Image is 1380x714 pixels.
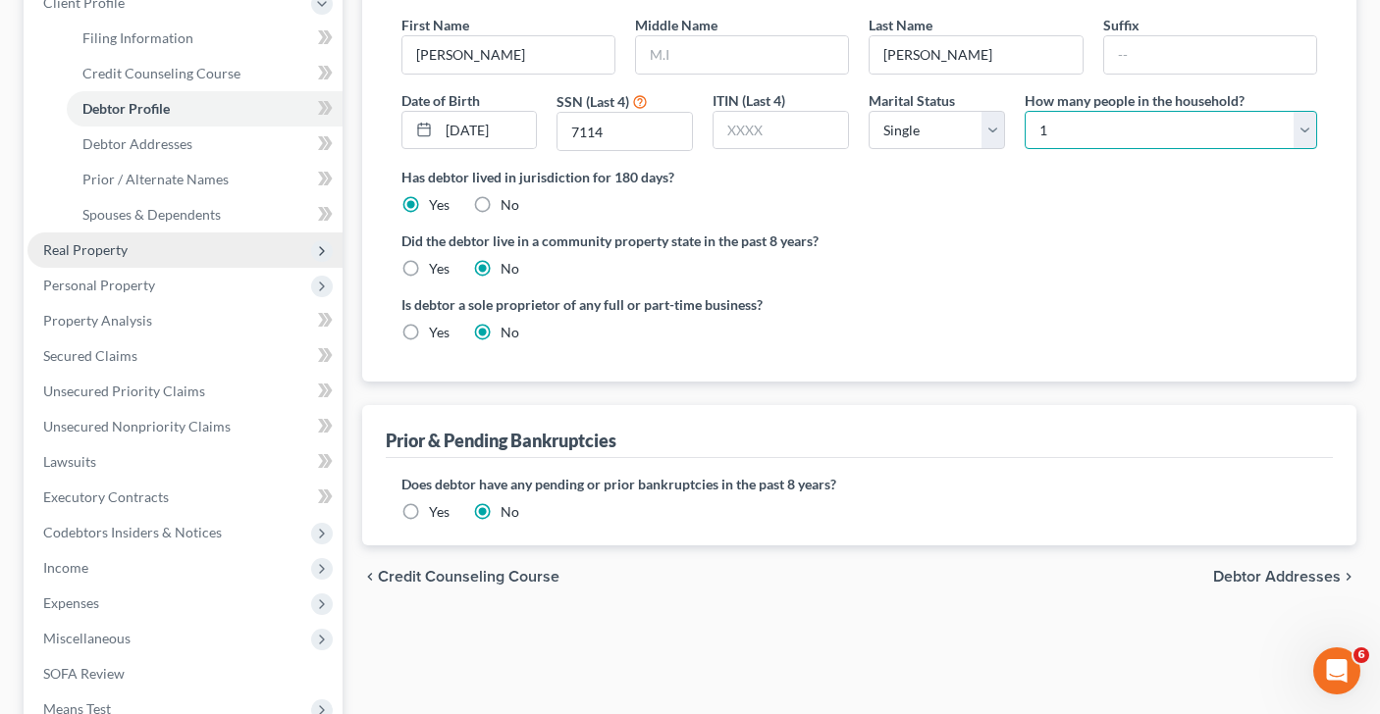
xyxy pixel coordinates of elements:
[869,15,932,35] label: Last Name
[43,312,152,329] span: Property Analysis
[43,453,96,470] span: Lawsuits
[43,488,169,505] span: Executory Contracts
[1103,15,1140,35] label: Suffix
[557,91,629,112] label: SSN (Last 4)
[43,559,88,576] span: Income
[1353,647,1369,663] span: 6
[429,502,450,522] label: Yes
[43,524,222,540] span: Codebtors Insiders & Notices
[439,112,537,149] input: MM/DD/YYYY
[713,90,785,111] label: ITIN (Last 4)
[501,195,519,215] label: No
[82,135,192,152] span: Debtor Addresses
[82,29,193,46] span: Filing Information
[43,382,205,399] span: Unsecured Priority Claims
[67,197,343,232] a: Spouses & Dependents
[557,113,692,150] input: XXXX
[82,171,229,187] span: Prior / Alternate Names
[82,65,240,81] span: Credit Counseling Course
[82,206,221,223] span: Spouses & Dependents
[401,167,1318,187] label: Has debtor lived in jurisdiction for 180 days?
[27,444,343,480] a: Lawsuits
[402,36,614,74] input: --
[27,303,343,338] a: Property Analysis
[501,259,519,279] label: No
[1213,569,1356,585] button: Debtor Addresses chevron_right
[429,195,450,215] label: Yes
[82,100,170,117] span: Debtor Profile
[1313,647,1360,694] iframe: Intercom live chat
[1104,36,1316,74] input: --
[1341,569,1356,585] i: chevron_right
[429,323,450,342] label: Yes
[635,15,717,35] label: Middle Name
[43,277,155,293] span: Personal Property
[67,21,343,56] a: Filing Information
[401,474,1318,494] label: Does debtor have any pending or prior bankruptcies in the past 8 years?
[43,630,131,646] span: Miscellaneous
[401,294,850,315] label: Is debtor a sole proprietor of any full or part-time business?
[67,56,343,91] a: Credit Counseling Course
[714,112,848,149] input: XXXX
[67,91,343,127] a: Debtor Profile
[43,241,128,258] span: Real Property
[501,323,519,342] label: No
[386,429,616,452] div: Prior & Pending Bankruptcies
[401,230,1318,251] label: Did the debtor live in a community property state in the past 8 years?
[43,665,125,682] span: SOFA Review
[869,90,955,111] label: Marital Status
[401,15,469,35] label: First Name
[870,36,1082,74] input: --
[27,374,343,409] a: Unsecured Priority Claims
[43,418,231,434] span: Unsecured Nonpriority Claims
[27,409,343,444] a: Unsecured Nonpriority Claims
[27,656,343,691] a: SOFA Review
[67,127,343,162] a: Debtor Addresses
[1213,569,1341,585] span: Debtor Addresses
[67,162,343,197] a: Prior / Alternate Names
[378,569,559,585] span: Credit Counseling Course
[27,338,343,374] a: Secured Claims
[1025,90,1245,111] label: How many people in the household?
[362,569,378,585] i: chevron_left
[27,480,343,515] a: Executory Contracts
[362,569,559,585] button: chevron_left Credit Counseling Course
[43,347,137,364] span: Secured Claims
[636,36,848,74] input: M.I
[401,90,480,111] label: Date of Birth
[429,259,450,279] label: Yes
[43,594,99,611] span: Expenses
[501,502,519,522] label: No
